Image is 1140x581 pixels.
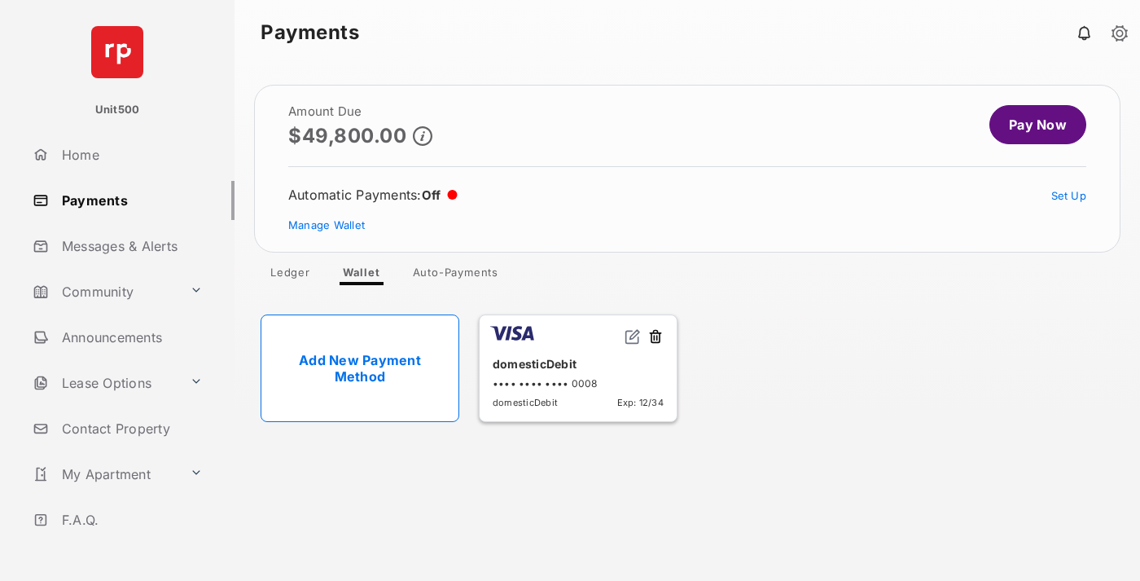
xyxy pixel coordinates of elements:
a: F.A.Q. [26,500,235,539]
a: Lease Options [26,363,183,403]
a: My Apartment [26,455,183,494]
a: Community [26,272,183,311]
a: Home [26,135,235,174]
strong: Payments [261,23,359,42]
img: svg+xml;base64,PHN2ZyB4bWxucz0iaHR0cDovL3d3dy53My5vcmcvMjAwMC9zdmciIHdpZHRoPSI2NCIgaGVpZ2h0PSI2NC... [91,26,143,78]
a: Announcements [26,318,235,357]
a: Contact Property [26,409,235,448]
a: Messages & Alerts [26,227,235,266]
a: Payments [26,181,235,220]
p: Unit500 [95,102,140,118]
